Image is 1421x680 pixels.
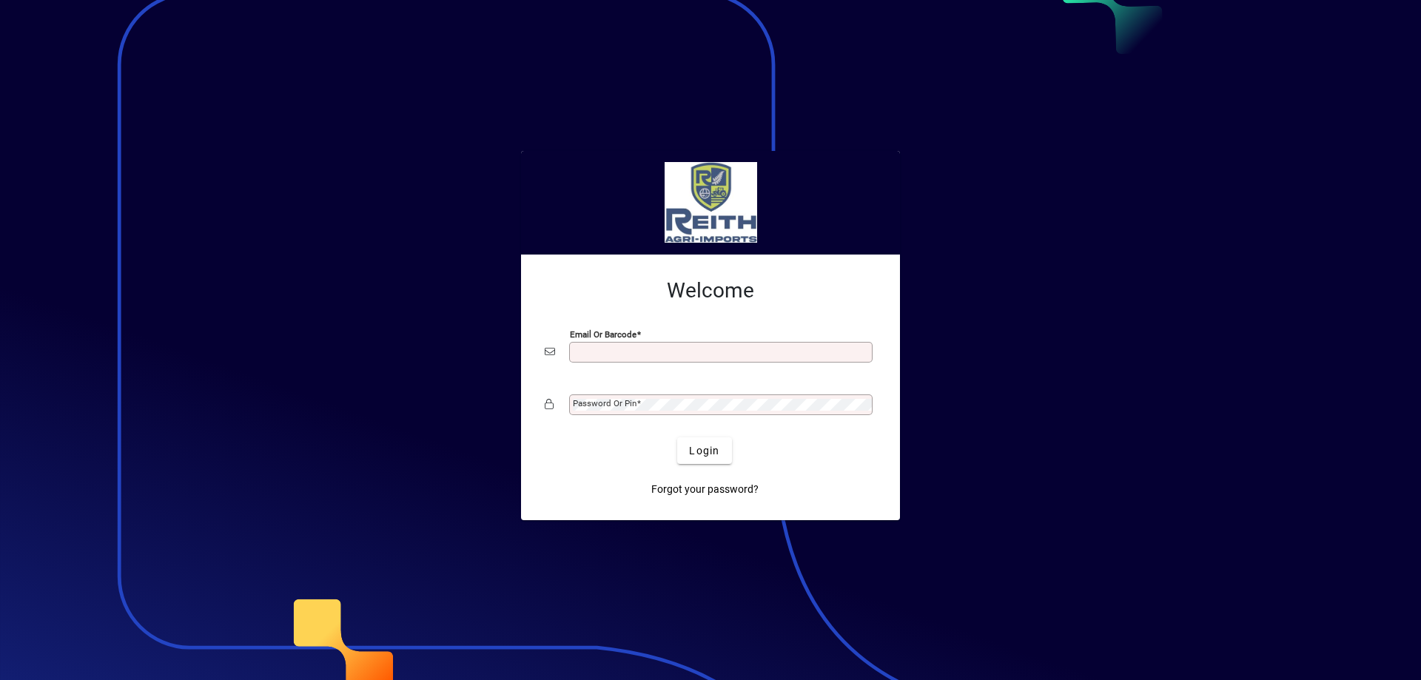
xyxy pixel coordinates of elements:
h2: Welcome [545,278,876,303]
mat-label: Email or Barcode [570,329,636,340]
button: Login [677,437,731,464]
span: Login [689,443,719,459]
mat-label: Password or Pin [573,398,636,408]
a: Forgot your password? [645,476,765,502]
span: Forgot your password? [651,482,759,497]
